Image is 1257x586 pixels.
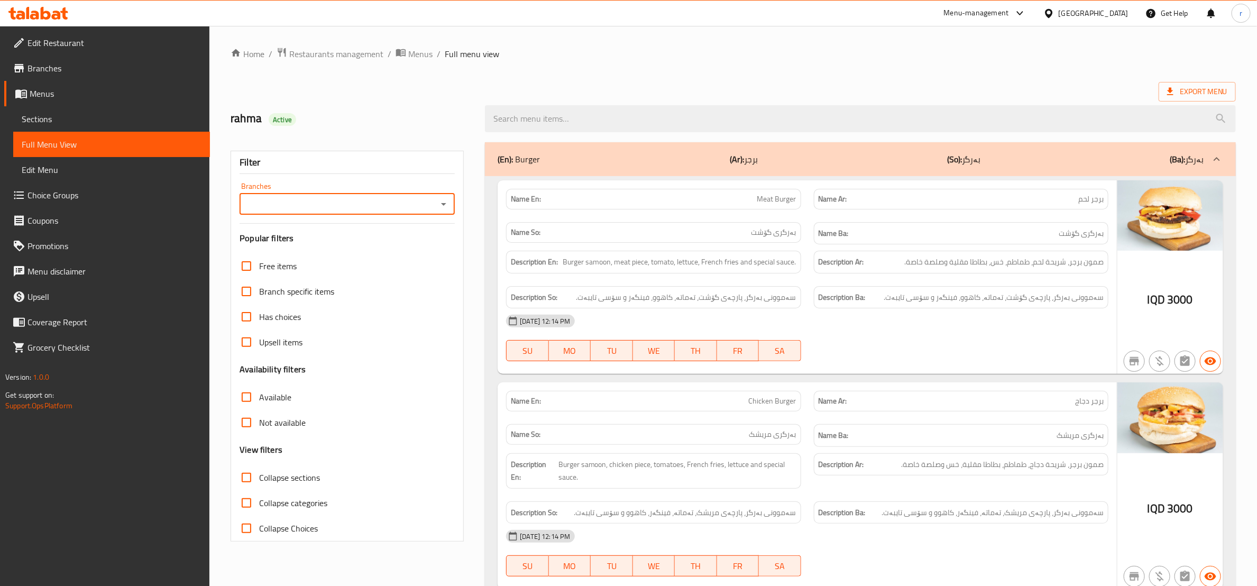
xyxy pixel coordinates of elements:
[231,111,472,126] h2: rahma
[730,153,758,166] p: برجر
[259,471,320,484] span: Collapse sections
[5,399,72,413] a: Support.OpsPlatform
[819,458,864,471] strong: Description Ar:
[511,343,544,359] span: SU
[819,227,849,240] strong: Name Ba:
[27,341,201,354] span: Grocery Checklist
[22,113,201,125] span: Sections
[22,163,201,176] span: Edit Menu
[1059,7,1128,19] div: [GEOGRAPHIC_DATA]
[1124,351,1145,372] button: Not branch specific item
[819,429,849,442] strong: Name Ba:
[27,36,201,49] span: Edit Restaurant
[4,182,210,208] a: Choice Groups
[516,316,574,326] span: [DATE] 12:14 PM
[1059,227,1104,240] span: بەرگری گۆشت
[388,48,391,60] li: /
[675,340,717,361] button: TH
[4,335,210,360] a: Grocery Checklist
[259,522,318,535] span: Collapse Choices
[4,233,210,259] a: Promotions
[511,429,540,440] strong: Name So:
[511,194,541,205] strong: Name En:
[436,197,451,212] button: Open
[240,444,282,456] h3: View filters
[4,309,210,335] a: Coverage Report
[751,227,796,238] span: بەرگری گۆشت
[882,506,1104,519] span: سەموونی بەرگر، پارچەی مریشک، تەماتە، فینگەر، کاهوو و سۆسی تایبەت.
[511,458,556,484] strong: Description En:
[4,81,210,106] a: Menus
[289,48,383,60] span: Restaurants management
[396,47,433,61] a: Menus
[1167,85,1227,98] span: Export Menu
[13,132,210,157] a: Full Menu View
[947,151,962,167] b: (So):
[27,316,201,328] span: Coverage Report
[485,142,1236,176] div: (En): Burger(Ar):برجر(So):بەرگر(Ba):بەرگر
[4,259,210,284] a: Menu disclaimer
[633,340,675,361] button: WE
[553,343,586,359] span: MO
[240,151,455,174] div: Filter
[13,157,210,182] a: Edit Menu
[485,105,1236,132] input: search
[759,340,801,361] button: SA
[259,416,306,429] span: Not available
[506,340,548,361] button: SU
[1170,153,1204,166] p: بەرگر
[549,340,591,361] button: MO
[408,48,433,60] span: Menus
[498,153,540,166] p: Burger
[511,396,541,407] strong: Name En:
[5,370,31,384] span: Version:
[511,291,557,304] strong: Description So:
[1167,498,1193,519] span: 3000
[947,153,980,166] p: بەرگر
[819,506,866,519] strong: Description Ba:
[1175,351,1196,372] button: Not has choices
[1117,382,1223,453] img: Burger_81_%D8%A8%D8%B1%D8%BA%D8%B1_%D8%AF%D8%AC%D8%A7%D8%AC_Husse638949178043192846.jpg
[1170,151,1186,167] b: (Ba):
[1200,351,1221,372] button: Available
[27,265,201,278] span: Menu disclaimer
[574,506,796,519] span: سەموونی بەرگر، پارچەی مریشک، تەماتە، فینگەر، کاهوو و سۆسی تایبەت.
[944,7,1009,20] div: Menu-management
[516,532,574,542] span: [DATE] 12:14 PM
[27,240,201,252] span: Promotions
[259,260,297,272] span: Free items
[231,48,264,60] a: Home
[30,87,201,100] span: Menus
[1159,82,1236,102] span: Export Menu
[901,458,1104,471] span: صمون برجر، شريحة دجاج، طماطم، بطاطا مقلية، خس وصلصة خاصة.
[819,291,866,304] strong: Description Ba:
[259,497,327,509] span: Collapse categories
[259,391,291,404] span: Available
[259,285,334,298] span: Branch specific items
[33,370,49,384] span: 1.0.0
[595,558,628,574] span: TU
[27,290,201,303] span: Upsell
[1117,180,1223,251] img: Burger_81_%D8%A8%D8%B1%D8%BA%D8%B1_%D9%84%D8%AD%D9%85_Hussei638949178009296029.jpg
[231,47,1236,61] nav: breadcrumb
[27,189,201,202] span: Choice Groups
[1057,429,1104,442] span: بەرگری مریشک
[904,255,1104,269] span: صمون برجر، شريحة لحم، طماطم، خس، بطاطا مقلية وصلصة خاصة.
[576,291,796,304] span: سەموونی بەرگر، پارچەی گۆشت، تەماتە، کاهوو، فینگەر و سۆسی تایبەت.
[679,558,712,574] span: TH
[511,558,544,574] span: SU
[563,255,796,269] span: Burger samoon, meat piece, tomato, lettuce, French fries and special sauce.
[679,343,712,359] span: TH
[22,138,201,151] span: Full Menu View
[558,458,796,484] span: Burger samoon, chicken piece, tomatoes, French fries, lettuce and special sauce.
[763,558,796,574] span: SA
[5,388,54,402] span: Get support on:
[437,48,441,60] li: /
[749,396,796,407] span: Chicken Burger
[721,343,755,359] span: FR
[240,232,455,244] h3: Popular filters
[511,227,540,238] strong: Name So:
[819,255,864,269] strong: Description Ar:
[637,343,671,359] span: WE
[240,363,306,376] h3: Availability filters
